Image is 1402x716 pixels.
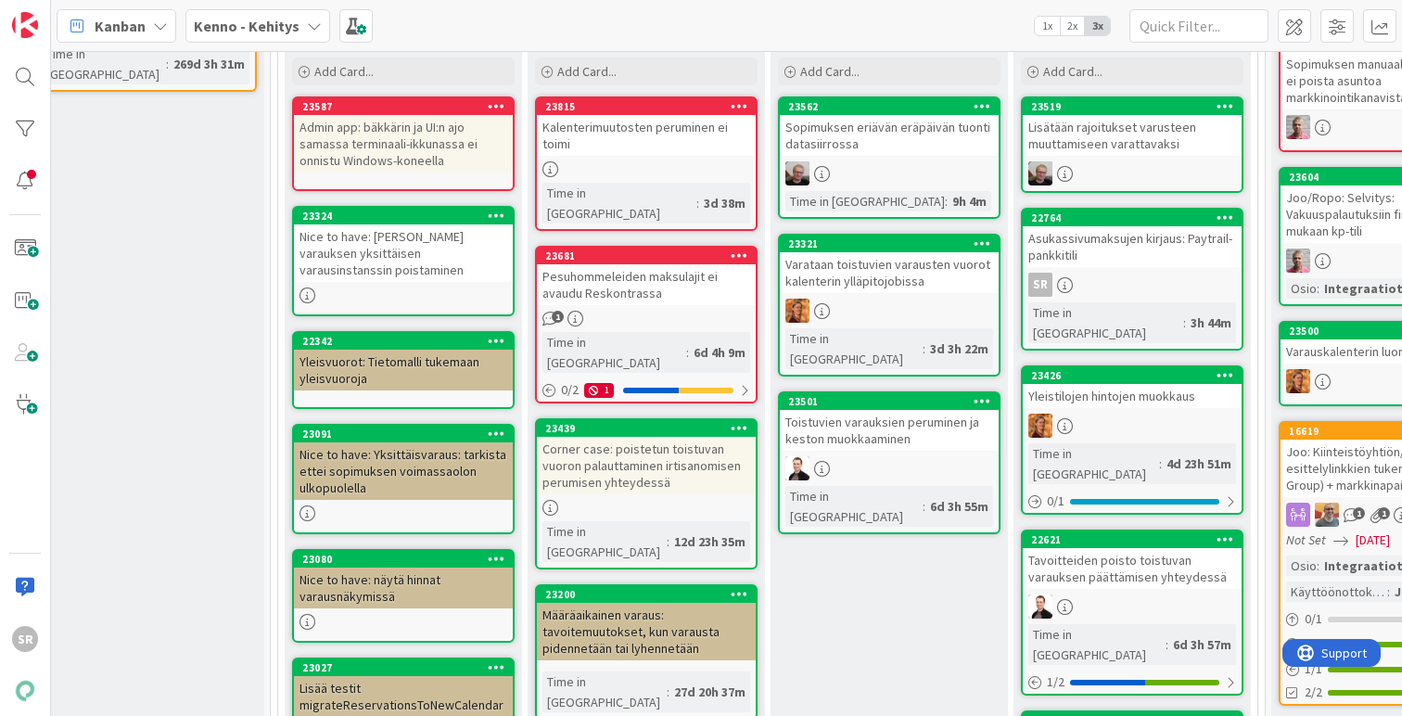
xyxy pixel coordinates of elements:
[1286,582,1387,602] div: Käyttöönottokriittisyys
[1305,683,1322,702] span: 2/2
[800,63,860,80] span: Add Card...
[1023,98,1242,115] div: 23519
[925,496,993,517] div: 6d 3h 55m
[294,442,513,500] div: Nice to have: Yksittäisvaraus: tarkista ettei sopimuksen voimassaolon ulkopuolella
[689,342,750,363] div: 6d 4h 9m
[780,410,999,451] div: Toistuvien varauksien peruminen ja keston muokkaaminen
[1353,507,1365,519] span: 1
[785,456,809,480] img: VP
[302,335,513,348] div: 22342
[1031,100,1242,113] div: 23519
[1129,9,1268,43] input: Quick Filter...
[1023,384,1242,408] div: Yleistilojen hintojen muokkaus
[788,100,999,113] div: 23562
[1286,249,1310,273] img: HJ
[696,193,699,213] span: :
[1047,492,1064,511] span: 0 / 1
[1023,531,1242,548] div: 22621
[552,311,564,323] span: 1
[294,98,513,173] div: 23587Admin app: bäkkärin ja UI:n ajo samassa terminaali-ikkunassa ei onnistu Windows-koneella
[945,191,948,211] span: :
[12,678,38,704] img: avatar
[1286,556,1317,576] div: Osio
[537,420,756,494] div: 23439Corner case: poistetun toistuvan vuoron palauttaminen irtisanomisen perumisen yhteydessä
[1317,556,1319,576] span: :
[785,191,945,211] div: Time in [GEOGRAPHIC_DATA]
[699,193,750,213] div: 3d 38m
[537,264,756,305] div: Pesuhommeleiden maksulajit ei avaudu Reskontrassa
[785,161,809,185] img: JH
[780,393,999,410] div: 23501
[1317,278,1319,299] span: :
[1286,531,1326,548] i: Not Set
[537,378,756,402] div: 0/21
[537,248,756,305] div: 23681Pesuhommeleiden maksulajit ei avaudu Reskontrassa
[294,551,513,608] div: 23080Nice to have: näytä hinnat varausnäkymissä
[166,54,169,74] span: :
[780,299,999,323] div: TL
[785,299,809,323] img: TL
[302,210,513,223] div: 23324
[780,236,999,293] div: 23321Varataan toistuvien varausten vuorot kalenterin ylläpitojobissa
[1159,454,1162,474] span: :
[537,586,756,603] div: 23200
[537,603,756,660] div: Määräaikainen varaus: tavoitemuutokset, kun varausta pidennetään tai lyhennetään
[1023,210,1242,226] div: 22764
[1183,313,1186,333] span: :
[1023,226,1242,267] div: Asukassivumaksujen kirjaus: Paytrail-pankkitili
[542,671,667,712] div: Time in [GEOGRAPHIC_DATA]
[667,531,669,552] span: :
[302,661,513,674] div: 23027
[584,383,614,398] div: 1
[780,456,999,480] div: VP
[1023,531,1242,589] div: 22621Tavoitteiden poisto toistuvan varauksen päättämisen yhteydessä
[302,428,513,441] div: 23091
[294,115,513,173] div: Admin app: bäkkärin ja UI:n ajo samassa terminaali-ikkunassa ei onnistu Windows-koneella
[294,224,513,282] div: Nice to have: [PERSON_NAME] varauksen yksittäisen varausinstanssin poistaminen
[1305,609,1322,629] span: 0 / 1
[1166,634,1168,655] span: :
[39,3,84,25] span: Support
[785,328,923,369] div: Time in [GEOGRAPHIC_DATA]
[1023,161,1242,185] div: JH
[925,339,993,359] div: 3d 3h 22m
[561,380,579,400] span: 0 / 2
[545,422,756,435] div: 23439
[1305,659,1322,679] span: 1 / 1
[1023,98,1242,156] div: 23519Lisätään rajoitukset varusteen muuttamiseen varattavaksi
[314,63,374,80] span: Add Card...
[294,659,513,676] div: 23027
[542,183,696,224] div: Time in [GEOGRAPHIC_DATA]
[557,63,617,80] span: Add Card...
[686,342,689,363] span: :
[1023,367,1242,384] div: 23426
[542,521,667,562] div: Time in [GEOGRAPHIC_DATA]
[1085,17,1110,35] span: 3x
[1023,548,1242,589] div: Tavoitteiden poisto toistuvan varauksen päättämisen yhteydessä
[1028,161,1052,185] img: JH
[537,420,756,437] div: 23439
[1305,634,1322,654] span: 5 / 5
[1028,624,1166,665] div: Time in [GEOGRAPHIC_DATA]
[545,588,756,601] div: 23200
[194,17,300,35] b: Kenno - Kehitys
[294,98,513,115] div: 23587
[302,100,513,113] div: 23587
[294,333,513,390] div: 22342Yleisvuorot: Tietomalli tukemaan yleisvuoroja
[1023,115,1242,156] div: Lisätään rajoitukset varusteen muuttamiseen varattavaksi
[545,249,756,262] div: 23681
[1031,211,1242,224] div: 22764
[537,586,756,660] div: 23200Määräaikainen varaus: tavoitemuutokset, kun varausta pidennetään tai lyhennetään
[1023,671,1242,694] div: 1/2
[294,426,513,442] div: 23091
[294,426,513,500] div: 23091Nice to have: Yksittäisvaraus: tarkista ettei sopimuksen voimassaolon ulkopuolella
[1028,273,1052,297] div: SR
[780,252,999,293] div: Varataan toistuvien varausten vuorot kalenterin ylläpitojobissa
[785,486,923,527] div: Time in [GEOGRAPHIC_DATA]
[1286,278,1317,299] div: Osio
[1035,17,1060,35] span: 1x
[294,568,513,608] div: Nice to have: näytä hinnat varausnäkymissä
[780,236,999,252] div: 23321
[537,98,756,156] div: 23815Kalenterimuutosten peruminen ei toimi
[780,161,999,185] div: JH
